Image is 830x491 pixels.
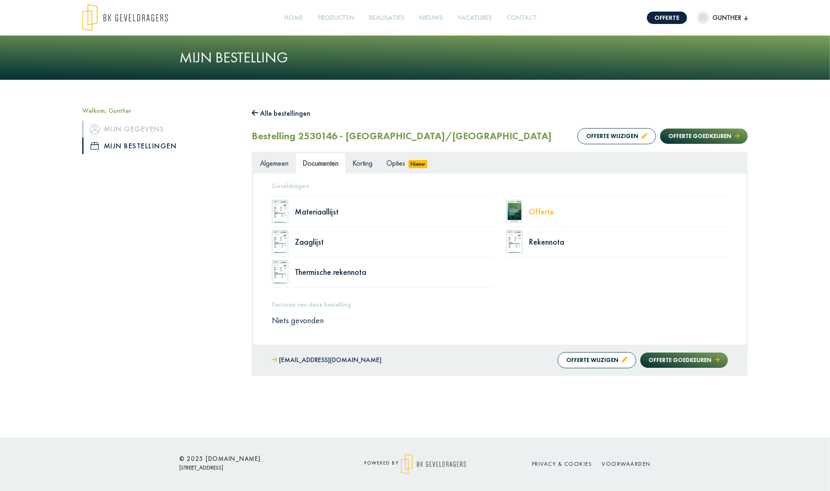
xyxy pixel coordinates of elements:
[295,238,494,246] div: Zaaglijst
[503,9,540,27] a: Contact
[281,9,306,27] a: Home
[82,4,168,31] img: logo
[272,200,289,223] img: doc
[529,207,728,216] div: Offerte
[252,130,552,142] h2: Bestelling 2530146 - [GEOGRAPHIC_DATA]/[GEOGRAPHIC_DATA]
[295,207,494,216] div: Materiaallijst
[506,200,523,223] img: doc
[272,182,728,190] h5: Geveldragers
[266,315,734,326] div: Niets gevonden
[416,9,446,27] a: Nieuws
[315,9,358,27] a: Producten
[408,160,427,168] span: Nieuw
[506,230,523,253] img: doc
[272,354,382,366] a: [EMAIL_ADDRESS][DOMAIN_NAME]
[660,129,748,144] button: Offerte goedkeuren
[602,460,651,467] a: Voorwaarden
[577,128,656,144] button: Offerte wijzigen
[82,138,239,154] a: iconMijn bestellingen
[640,353,728,368] button: Offerte goedkeuren
[401,454,466,474] img: logo
[697,12,709,24] img: dummypic.png
[697,12,748,24] button: Gunther
[532,460,592,467] a: Privacy & cookies
[709,13,744,23] span: Gunther
[303,158,339,168] span: Documenten
[179,49,651,67] h1: Mijn bestelling
[179,455,328,462] h6: © 2025 [DOMAIN_NAME]
[252,107,310,120] button: Alle bestellingen
[91,142,99,150] img: icon
[341,454,489,474] div: powered by
[529,238,728,246] div: Rekennota
[647,12,687,24] a: Offerte
[272,300,728,308] h5: Facturen van deze bestelling
[558,352,636,368] button: Offerte wijzigen
[272,260,289,284] img: doc
[386,158,405,168] span: Opties
[366,9,408,27] a: Realisaties
[179,462,328,473] p: [STREET_ADDRESS]
[272,230,289,253] img: doc
[260,158,289,168] span: Algemeen
[295,268,494,276] div: Thermische rekennota
[82,121,239,137] a: iconMijn gegevens
[353,158,372,168] span: Korting
[454,9,495,27] a: Vacatures
[90,124,100,134] img: icon
[82,107,239,114] h5: Welkom, Gunther
[253,153,747,173] ul: Tabs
